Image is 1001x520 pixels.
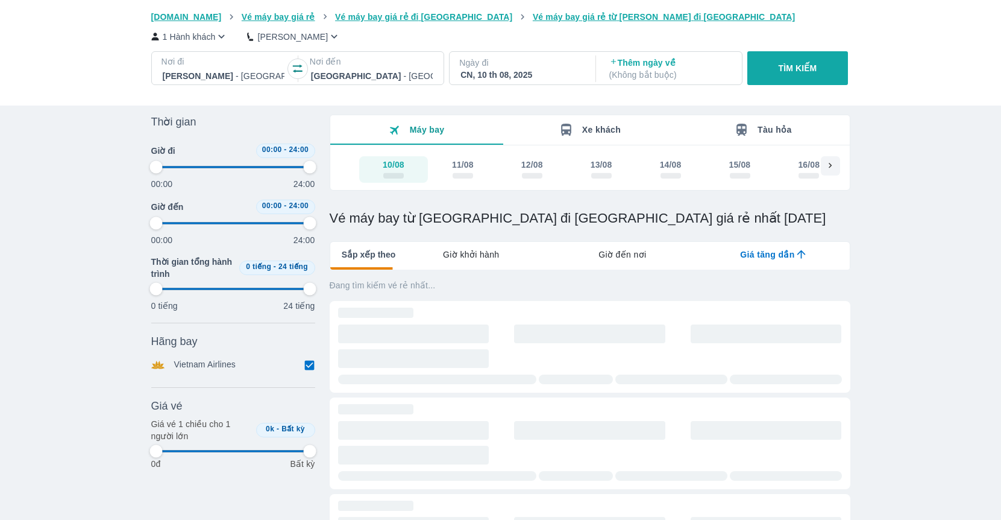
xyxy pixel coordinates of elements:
[151,256,234,280] span: Thời gian tổng hành trình
[274,262,276,271] span: -
[284,201,286,210] span: -
[163,31,216,43] p: 1 Hành khách
[383,159,404,171] div: 10/08
[729,159,751,171] div: 15/08
[410,125,445,135] span: Máy bay
[151,334,198,349] span: Hãng bay
[459,57,583,69] p: Ngày đi
[533,12,795,22] span: Vé máy bay giá rẻ từ [PERSON_NAME] đi [GEOGRAPHIC_DATA]
[582,125,621,135] span: Xe khách
[452,159,474,171] div: 11/08
[335,12,512,22] span: Vé máy bay giá rẻ đi [GEOGRAPHIC_DATA]
[246,262,271,271] span: 0 tiếng
[151,399,183,413] span: Giá vé
[395,242,849,267] div: lab API tabs example
[290,458,315,470] p: Bất kỳ
[310,55,434,68] p: Nơi đến
[151,234,173,246] p: 00:00
[460,69,582,81] div: CN, 10 th 08, 2025
[174,358,236,372] p: Vietnam Airlines
[359,156,821,183] div: scrollable day and price
[747,51,848,85] button: TÌM KIẾM
[598,249,646,261] span: Giờ đến nơi
[151,201,184,213] span: Giờ đến
[758,125,792,135] span: Tàu hỏa
[247,30,340,43] button: [PERSON_NAME]
[278,262,308,271] span: 24 tiếng
[289,201,309,210] span: 24:00
[293,178,315,190] p: 24:00
[242,12,315,22] span: Vé máy bay giá rẻ
[521,159,543,171] div: 12/08
[330,279,850,291] p: Đang tìm kiếm vé rẻ nhất...
[262,201,282,210] span: 00:00
[257,31,328,43] p: [PERSON_NAME]
[293,234,315,246] p: 24:00
[330,210,850,227] h1: Vé máy bay từ [GEOGRAPHIC_DATA] đi [GEOGRAPHIC_DATA] giá rẻ nhất [DATE]
[151,30,228,43] button: 1 Hành khách
[151,12,222,22] span: [DOMAIN_NAME]
[779,62,817,74] p: TÌM KIẾM
[660,159,682,171] div: 14/08
[740,249,794,261] span: Giá tăng dần
[262,145,282,154] span: 00:00
[151,300,178,312] p: 0 tiếng
[151,178,173,190] p: 00:00
[151,145,175,157] span: Giờ đi
[342,249,396,261] span: Sắp xếp theo
[151,458,161,470] p: 0đ
[284,145,286,154] span: -
[289,145,309,154] span: 24:00
[443,249,499,261] span: Giờ khởi hành
[151,115,196,129] span: Thời gian
[591,159,612,171] div: 13/08
[277,425,279,433] span: -
[281,425,305,433] span: Bất kỳ
[266,425,274,433] span: 0k
[151,11,850,23] nav: breadcrumb
[151,418,251,442] p: Giá vé 1 chiều cho 1 người lớn
[609,57,731,81] p: Thêm ngày về
[283,300,315,312] p: 24 tiếng
[798,159,820,171] div: 16/08
[609,69,731,81] p: ( Không bắt buộc )
[162,55,286,68] p: Nơi đi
